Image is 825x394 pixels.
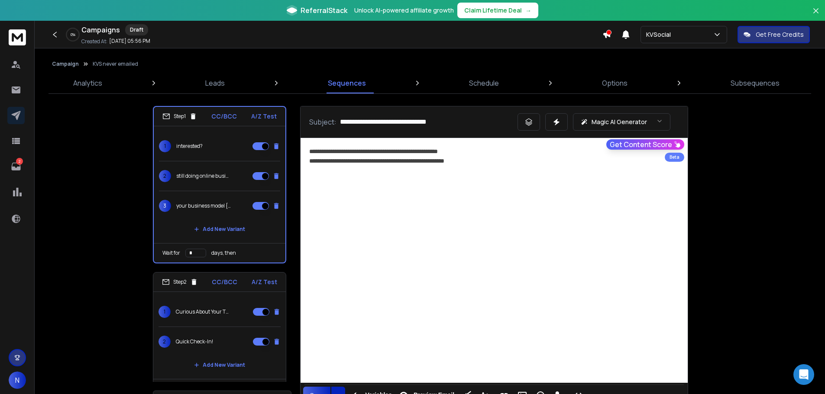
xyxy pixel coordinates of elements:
button: Get Free Credits [738,26,810,43]
button: Magic AI Generator [573,113,670,131]
a: Analytics [68,73,107,93]
p: Options [602,78,628,88]
p: KVS never emailed [93,61,138,67]
span: ReferralStack [301,5,347,16]
p: [DATE] 05:56 PM [109,38,150,45]
p: interested? [176,143,203,150]
p: Schedule [469,78,499,88]
li: Step1CC/BCCA/Z Test1interested?2still doing online businesses, {{firstName}}?3your business model... [153,106,286,263]
p: still doing online businesses, {{firstName}}? [176,173,232,179]
button: Add New Variant [187,356,252,374]
p: your business model {{firstName}} [176,202,232,209]
div: Open Intercom Messenger [793,364,814,385]
p: 0 % [71,32,75,37]
span: → [525,6,531,15]
p: Wait for [162,250,180,256]
a: Options [597,73,633,93]
span: 1 [159,306,171,318]
button: Claim Lifetime Deal→ [457,3,538,18]
p: Leads [205,78,225,88]
p: Created At: [81,38,107,45]
button: Close banner [810,5,822,26]
p: Quick Check-In! [176,338,213,345]
a: Leads [200,73,230,93]
p: Curious About Your Thoughts! [176,308,231,315]
p: Unlock AI-powered affiliate growth [354,6,454,15]
p: KVSocial [646,30,674,39]
p: days, then [211,250,236,256]
span: 3 [159,200,171,212]
p: CC/BCC [212,278,237,286]
p: Subsequences [731,78,780,88]
button: Add New Variant [187,221,252,238]
p: Sequences [328,78,366,88]
p: Subject: [309,117,336,127]
h1: Campaigns [81,25,120,35]
p: A/Z Test [251,112,277,121]
span: 2 [159,170,171,182]
p: CC/BCC [211,112,237,121]
a: Schedule [464,73,504,93]
p: Get Free Credits [756,30,804,39]
p: A/Z Test [252,278,277,286]
a: 2 [7,158,25,175]
p: Analytics [73,78,102,88]
div: Draft [125,24,148,35]
span: 1 [159,140,171,152]
button: Get Content Score [606,139,684,150]
span: 2 [159,336,171,348]
button: N [9,372,26,389]
a: Sequences [323,73,371,93]
div: Beta [665,153,684,162]
p: Magic AI Generator [592,118,647,126]
div: Step 2 [162,278,198,286]
a: Subsequences [725,73,785,93]
button: Campaign [52,61,79,67]
div: Step 1 [162,112,197,120]
p: 2 [16,158,23,165]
